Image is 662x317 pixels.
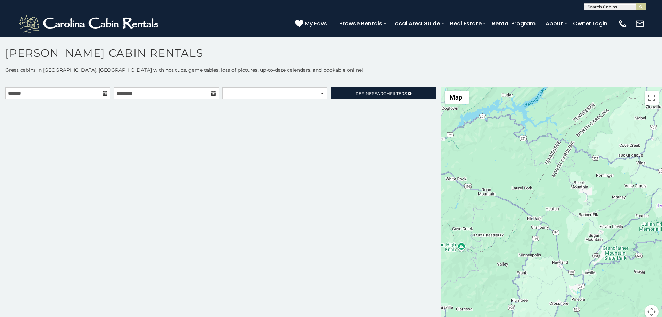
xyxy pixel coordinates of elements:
[355,91,407,96] span: Refine Filters
[635,19,645,29] img: mail-regular-white.png
[336,17,386,30] a: Browse Rentals
[570,17,611,30] a: Owner Login
[645,91,659,105] button: Toggle fullscreen view
[295,19,329,28] a: My Favs
[488,17,539,30] a: Rental Program
[618,19,628,29] img: phone-regular-white.png
[17,13,162,34] img: White-1-2.png
[389,17,443,30] a: Local Area Guide
[372,91,390,96] span: Search
[445,91,469,104] button: Change map style
[542,17,566,30] a: About
[305,19,327,28] span: My Favs
[331,87,436,99] a: RefineSearchFilters
[447,17,485,30] a: Real Estate
[450,94,462,101] span: Map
